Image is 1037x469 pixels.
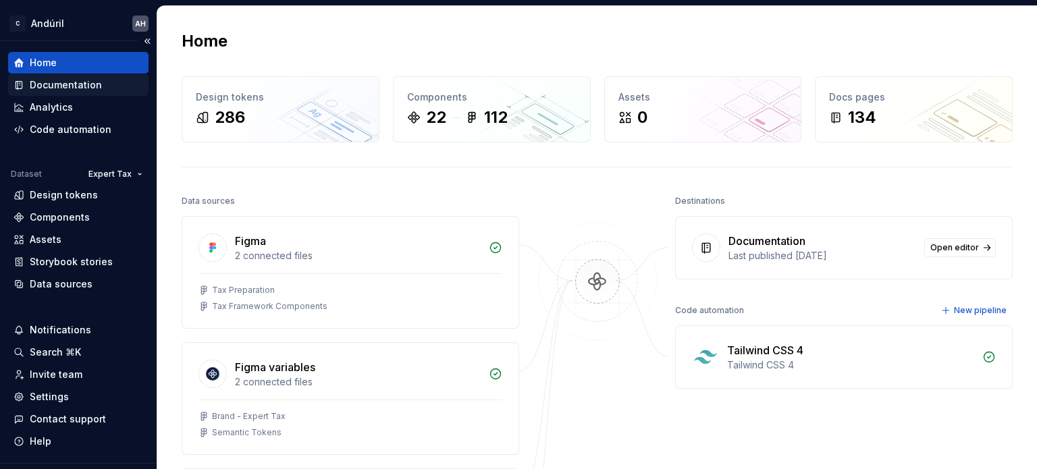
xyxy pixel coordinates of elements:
div: Settings [30,390,69,404]
a: Invite team [8,364,149,385]
a: Design tokens [8,184,149,206]
div: Storybook stories [30,255,113,269]
a: Analytics [8,96,149,118]
a: Data sources [8,273,149,295]
a: Figma variables2 connected filesBrand - Expert TaxSemantic Tokens [182,342,519,455]
button: Notifications [8,319,149,341]
div: 112 [484,107,508,128]
div: Tailwind CSS 4 [727,358,974,372]
div: Assets [618,90,788,104]
div: Dataset [11,169,42,180]
div: Semantic Tokens [212,427,282,438]
a: Storybook stories [8,251,149,273]
div: Tax Framework Components [212,301,327,312]
div: Assets [30,233,61,246]
button: Expert Tax [82,165,149,184]
div: Design tokens [30,188,98,202]
div: Code automation [675,301,744,320]
div: Code automation [30,123,111,136]
div: Figma variables [235,359,315,375]
a: Figma2 connected filesTax PreparationTax Framework Components [182,216,519,329]
span: New pipeline [954,305,1007,316]
span: Open editor [930,242,979,253]
a: Docs pages134 [815,76,1013,142]
div: Contact support [30,412,106,426]
div: Analytics [30,101,73,114]
a: Settings [8,386,149,408]
div: 134 [848,107,876,128]
button: Help [8,431,149,452]
div: Invite team [30,368,82,381]
div: 22 [426,107,446,128]
a: Open editor [924,238,996,257]
div: Docs pages [829,90,999,104]
a: Components22112 [393,76,591,142]
button: Collapse sidebar [138,32,157,51]
div: Destinations [675,192,725,211]
a: Documentation [8,74,149,96]
a: Assets0 [604,76,802,142]
div: Tax Preparation [212,285,275,296]
div: 286 [215,107,245,128]
div: Data sources [30,277,92,291]
div: Data sources [182,192,235,211]
div: 2 connected files [235,249,481,263]
div: Design tokens [196,90,365,104]
div: Andúril [31,17,64,30]
div: Home [30,56,57,70]
a: Home [8,52,149,74]
div: Help [30,435,51,448]
a: Assets [8,229,149,250]
h2: Home [182,30,228,52]
div: Documentation [728,233,805,249]
div: Last published [DATE] [728,249,916,263]
button: Contact support [8,408,149,430]
div: Figma [235,233,266,249]
div: Notifications [30,323,91,337]
div: 2 connected files [235,375,481,389]
button: Search ⌘K [8,341,149,363]
div: Brand - Expert Tax [212,411,286,422]
div: Tailwind CSS 4 [727,342,803,358]
button: New pipeline [937,301,1013,320]
div: C [9,16,26,32]
span: Expert Tax [88,169,132,180]
a: Components [8,206,149,228]
div: Components [30,211,90,224]
div: 0 [637,107,647,128]
button: CAndúrilAH [3,9,154,38]
div: Components [407,90,577,104]
a: Code automation [8,119,149,140]
a: Design tokens286 [182,76,379,142]
div: AH [135,18,146,29]
div: Documentation [30,78,102,92]
div: Search ⌘K [30,346,81,359]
